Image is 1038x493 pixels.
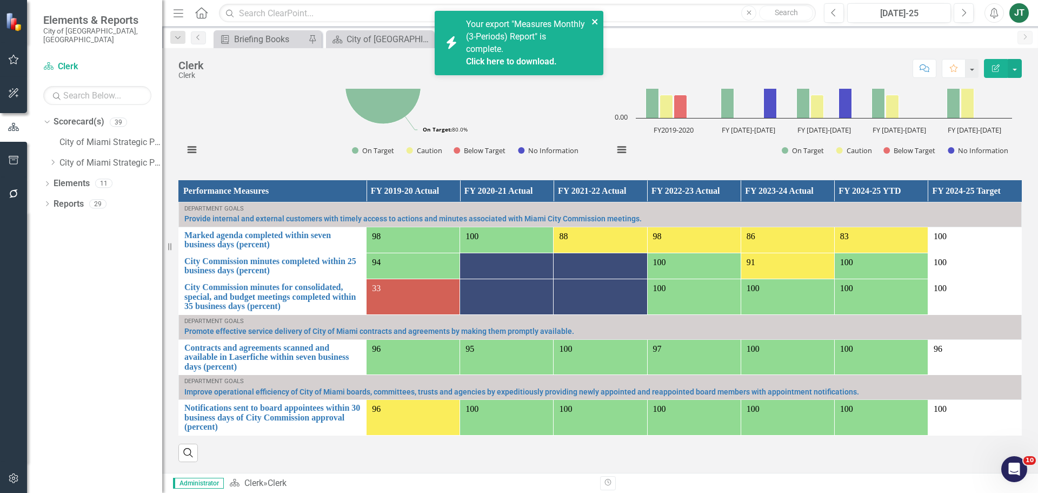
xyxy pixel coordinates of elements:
span: 98 [653,232,662,241]
g: Below Target, bar series 3 of 4 with 5 bars. [674,95,987,119]
span: 100 [747,404,760,413]
span: 100 [934,404,947,413]
input: Search ClearPoint... [219,4,816,23]
a: Clerk [244,478,263,488]
td: Double-Click to Edit Right Click for Context Menu [179,314,1022,339]
td: Double-Click to Edit Right Click for Context Menu [179,253,367,279]
button: Show Below Target [883,146,936,155]
path: FY2019-2020, 1. Below Target. [674,95,687,119]
a: Briefing Books [216,32,305,46]
span: 100 [840,404,853,413]
td: Double-Click to Edit [928,253,1021,279]
div: Clerk [178,60,204,71]
button: Show No Information [948,146,1008,155]
span: 100 [934,258,947,267]
span: 100 [559,404,572,413]
a: Click here to download. [466,56,557,67]
path: FY 2020-2021, 2. No Information. [764,72,777,119]
tspan: On Target: [423,126,452,133]
div: 29 [89,199,107,208]
span: 96 [934,344,942,353]
small: City of [GEOGRAPHIC_DATA], [GEOGRAPHIC_DATA] [43,27,151,44]
button: [DATE]-25 [847,3,951,23]
div: Briefing Books [234,32,305,46]
g: No Information, bar series 4 of 4 with 5 bars. [690,72,1001,119]
span: 91 [747,258,755,267]
span: 83 [840,232,849,241]
button: Show No Information [518,146,578,155]
button: Show Below Target [454,146,506,155]
td: Double-Click to Edit Right Click for Context Menu [179,227,367,253]
a: Provide internal and external customers with timely access to actions and minutes associated with... [184,215,1016,223]
span: Your export "Measures Monthly (3-Periods) Report" is complete. [466,19,585,68]
path: FY 2022-2023, 1. Caution. [886,95,899,119]
span: 100 [840,284,853,293]
div: Department Goals [184,206,1016,212]
img: ClearPoint Strategy [5,12,24,31]
text: FY2019-2020 [654,125,694,135]
div: City of [GEOGRAPHIC_DATA] [347,32,431,46]
input: Search Below... [43,86,151,105]
span: Administrator [173,478,224,489]
td: Double-Click to Edit Right Click for Context Menu [179,339,367,375]
path: FY2019-2020, 1. Caution. [660,95,673,119]
a: Contracts and agreements scanned and available in Laserfiche within seven business days (percent) [184,343,361,372]
a: Improve operational efficiency of City of Miami boards, committees, trusts and agencies by expedi... [184,388,1016,396]
button: close [591,15,599,28]
a: Reports [54,198,84,211]
td: Double-Click to Edit [928,339,1021,375]
span: 100 [747,344,760,353]
span: 96 [372,404,381,413]
a: City of Miami Strategic Plan (NEW) [59,157,162,169]
button: JT [1009,3,1029,23]
div: » [229,477,592,490]
td: Double-Click to Edit Right Click for Context Menu [179,400,367,436]
span: 100 [934,232,947,241]
button: View chart menu, Year over Year Performance [614,142,629,157]
a: City Commission minutes for consolidated, special, and budget meetings completed within 35 busine... [184,282,361,311]
span: 97 [653,344,662,353]
span: Search [775,8,798,17]
a: Promote effective service delivery of City of Miami contracts and agreements by making them promp... [184,327,1016,336]
span: 100 [465,232,478,241]
span: Elements & Reports [43,14,151,27]
td: Double-Click to Edit Right Click for Context Menu [179,202,1022,227]
span: 94 [372,258,381,267]
div: 11 [95,179,112,188]
div: [DATE]-25 [851,7,947,20]
text: 0.00 [615,112,628,122]
text: FY [DATE]-[DATE] [948,125,1001,135]
span: 100 [934,284,947,293]
span: 95 [465,344,474,353]
span: 100 [653,404,666,413]
button: Show Caution [836,146,872,155]
div: Department Goals [184,378,1016,385]
td: Double-Click to Edit [928,279,1021,315]
div: Clerk [178,71,204,80]
path: FY 2023-2024, 2. Caution. [961,72,974,119]
div: Clerk [268,478,287,488]
button: Search [759,5,813,21]
span: 88 [559,232,568,241]
a: Marked agenda completed within seven business days (percent) [184,231,361,249]
g: Caution, bar series 2 of 4 with 5 bars. [660,72,974,119]
td: Double-Click to Edit Right Click for Context Menu [179,279,367,315]
span: 100 [653,284,666,293]
iframe: Intercom live chat [1001,456,1027,482]
span: 33 [372,284,381,293]
span: 100 [747,284,760,293]
button: Show On Target [782,146,824,155]
text: FY [DATE]-[DATE] [797,125,851,135]
button: Show Caution [407,146,442,155]
div: Department Goals [184,318,1016,325]
path: FY 2021-2022, 1. Caution. [811,95,824,119]
text: FY [DATE]-[DATE] [722,125,775,135]
span: 100 [559,344,572,353]
a: Scorecard(s) [54,116,104,128]
a: Clerk [43,61,151,73]
div: 39 [110,117,127,127]
td: Double-Click to Edit Right Click for Context Menu [179,375,1022,400]
td: Double-Click to Edit [928,227,1021,253]
td: Double-Click to Edit [928,400,1021,436]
